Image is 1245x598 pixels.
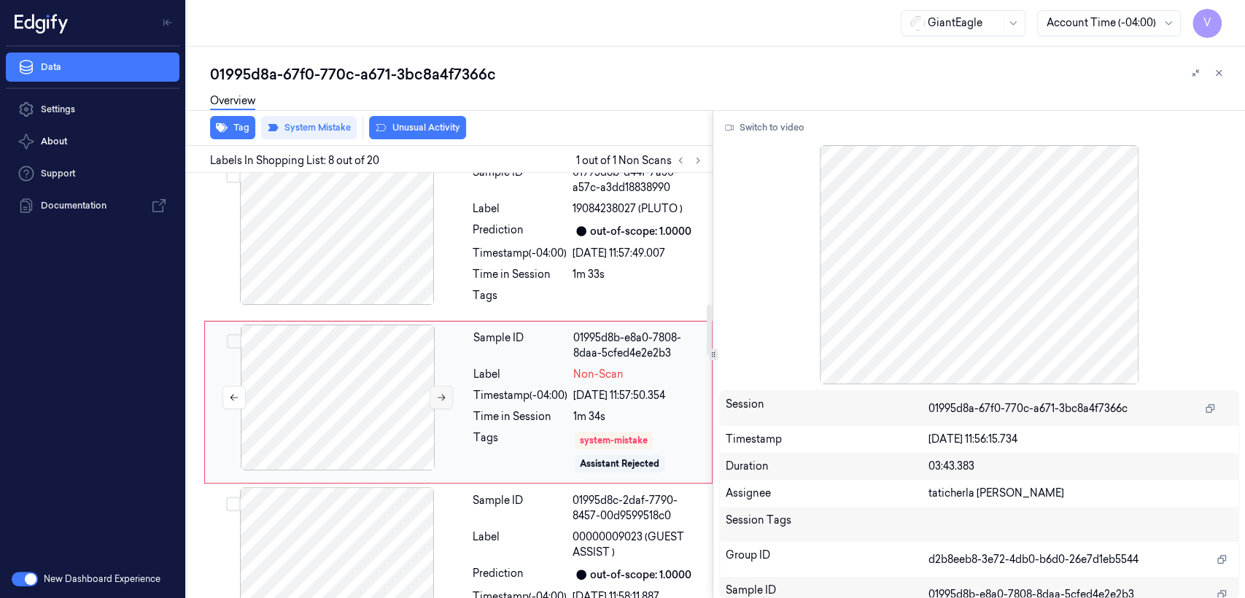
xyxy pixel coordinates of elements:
[6,95,179,124] a: Settings
[6,127,179,156] button: About
[210,153,379,168] span: Labels In Shopping List: 8 out of 20
[573,201,683,217] span: 19084238027 (PLUTO )
[210,116,255,139] button: Tag
[573,330,703,361] div: 01995d8b-e8a0-7808-8daa-5cfed4e2e2b3
[928,552,1139,567] span: d2b8eeb8-3e72-4db0-b6d0-26e7d1eb5544
[473,493,567,524] div: Sample ID
[576,152,707,169] span: 1 out of 1 Non Scans
[928,486,1233,501] div: taticherla [PERSON_NAME]
[928,459,1233,474] div: 03:43.383
[473,267,567,282] div: Time in Session
[726,548,928,571] div: Group ID
[473,388,567,403] div: Timestamp (-04:00)
[473,246,567,261] div: Timestamp (-04:00)
[726,397,928,420] div: Session
[473,165,567,195] div: Sample ID
[473,430,567,474] div: Tags
[573,409,703,424] div: 1m 34s
[6,159,179,188] a: Support
[369,116,466,139] button: Unusual Activity
[156,11,179,34] button: Toggle Navigation
[473,409,567,424] div: Time in Session
[210,93,255,110] a: Overview
[580,434,648,447] div: system-mistake
[473,201,567,217] div: Label
[573,165,704,195] div: 01995d8b-d44f-7a30-a57c-a3dd18838990
[473,367,567,382] div: Label
[573,529,704,560] span: 00000009023 (GUEST ASSIST )
[261,116,357,139] button: System Mistake
[6,191,179,220] a: Documentation
[726,486,928,501] div: Assignee
[719,116,810,139] button: Switch to video
[473,288,567,311] div: Tags
[473,566,567,583] div: Prediction
[726,459,928,474] div: Duration
[473,330,567,361] div: Sample ID
[226,497,241,511] button: Select row
[573,367,624,382] span: Non-Scan
[210,64,1233,85] div: 01995d8a-67f0-770c-a671-3bc8a4f7366c
[573,493,704,524] div: 01995d8c-2daf-7790-8457-00d9599518c0
[928,432,1233,447] div: [DATE] 11:56:15.734
[1192,9,1222,38] button: V
[226,168,241,183] button: Select row
[573,388,703,403] div: [DATE] 11:57:50.354
[726,432,928,447] div: Timestamp
[6,53,179,82] a: Data
[590,567,691,583] div: out-of-scope: 1.0000
[573,267,704,282] div: 1m 33s
[473,222,567,240] div: Prediction
[227,334,241,349] button: Select row
[928,401,1128,416] span: 01995d8a-67f0-770c-a671-3bc8a4f7366c
[726,513,928,536] div: Session Tags
[573,246,704,261] div: [DATE] 11:57:49.007
[473,529,567,560] div: Label
[590,224,691,239] div: out-of-scope: 1.0000
[580,457,659,470] div: Assistant Rejected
